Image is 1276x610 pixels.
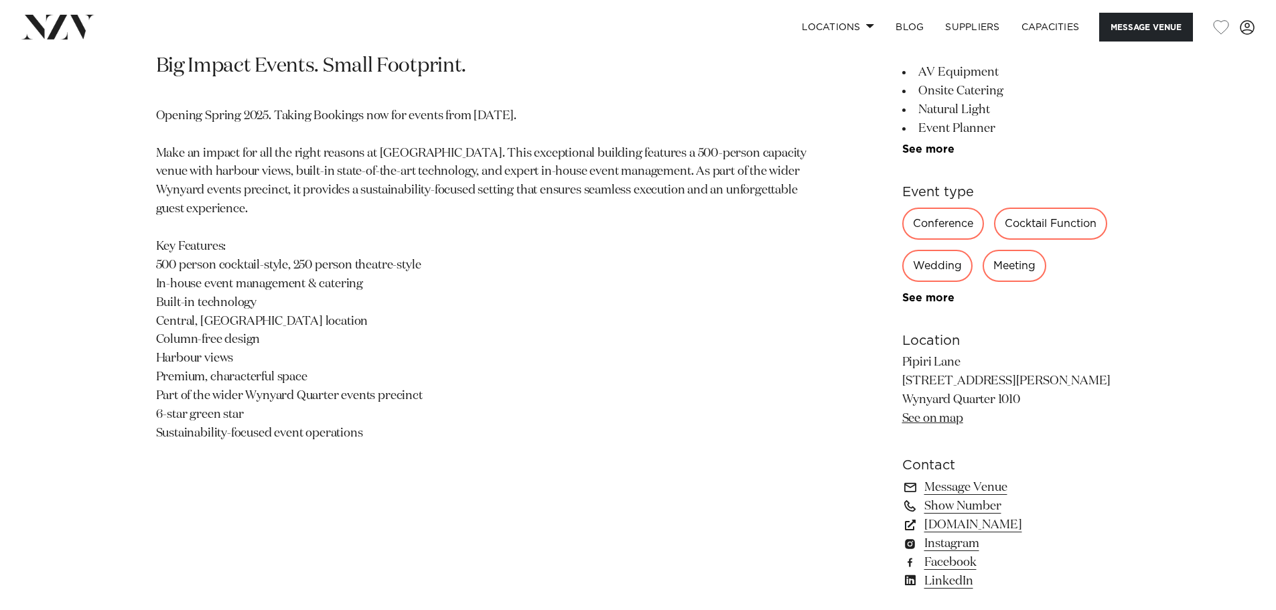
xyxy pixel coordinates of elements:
a: Facebook [902,553,1121,572]
p: Pipiri Lane [STREET_ADDRESS][PERSON_NAME] Wynyard Quarter 1010 [902,354,1121,429]
button: Message Venue [1099,13,1193,42]
li: AV Equipment [902,63,1121,82]
h6: Event type [902,182,1121,202]
a: Instagram [902,534,1121,553]
a: BLOG [885,13,934,42]
a: Locations [791,13,885,42]
li: Event Planner [902,119,1121,138]
a: SUPPLIERS [934,13,1010,42]
a: Show Number [902,497,1121,516]
p: Big Impact Events. Small Footprint. [156,54,807,80]
div: Conference [902,208,984,240]
div: Wedding [902,250,973,282]
a: See on map [902,412,963,425]
p: Opening Spring 2025. Taking Bookings now for events from [DATE]. Make an impact for all the right... [156,107,807,443]
div: Cocktail Function [994,208,1107,240]
a: [DOMAIN_NAME] [902,516,1121,534]
a: Message Venue [902,478,1121,497]
h6: Contact [902,455,1121,475]
div: Meeting [983,250,1046,282]
li: Onsite Catering [902,82,1121,100]
h6: Location [902,331,1121,351]
img: nzv-logo.png [21,15,94,39]
li: Natural Light [902,100,1121,119]
a: LinkedIn [902,572,1121,591]
a: Capacities [1011,13,1090,42]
